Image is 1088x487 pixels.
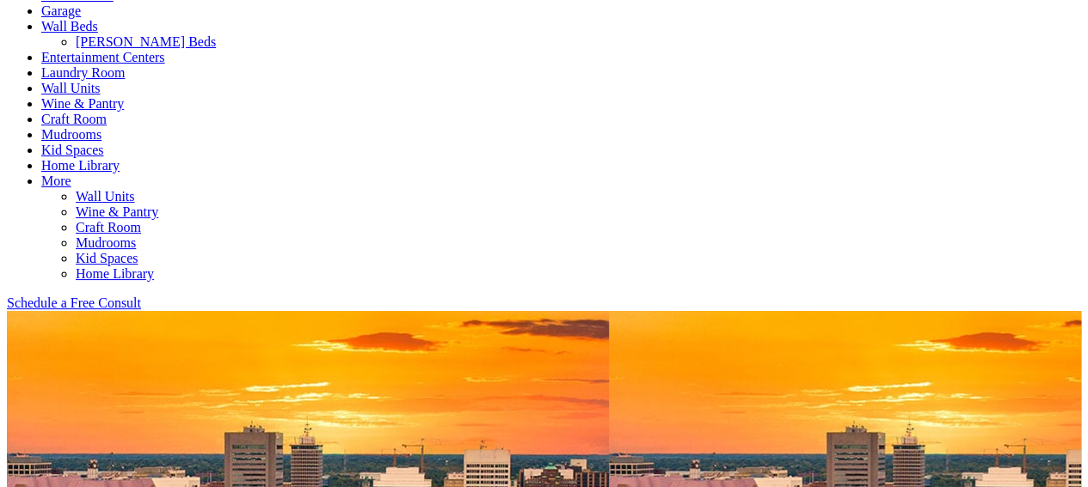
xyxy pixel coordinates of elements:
a: Garage [41,3,81,18]
a: Wall Beds [41,19,98,33]
a: Craft Room [41,112,107,126]
a: Entertainment Centers [41,50,165,64]
a: Kid Spaces [76,251,138,265]
a: More menu text will display only on big screen [41,173,71,188]
a: Mudrooms [76,235,136,250]
a: Laundry Room [41,65,125,80]
a: Wall Units [76,189,134,204]
a: Kid Spaces [41,143,103,157]
a: Wall Units [41,81,100,95]
a: Schedule a Free Consult (opens a dropdown menu) [7,295,141,310]
a: Wine & Pantry [76,204,158,219]
a: Home Library [41,158,120,173]
a: Wine & Pantry [41,96,124,111]
a: Mudrooms [41,127,101,142]
a: Craft Room [76,220,141,234]
a: [PERSON_NAME] Beds [76,34,216,49]
a: Home Library [76,266,154,281]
